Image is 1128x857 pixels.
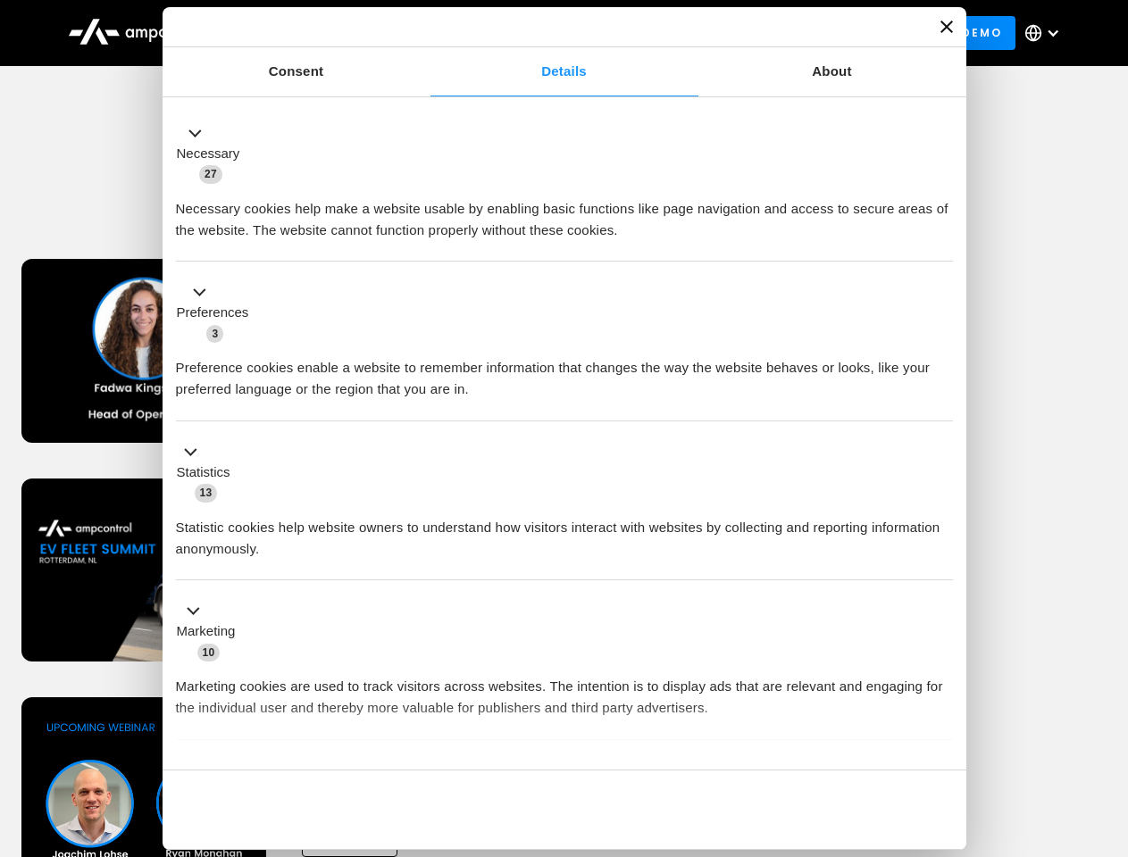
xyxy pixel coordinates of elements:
button: Preferences (3) [176,282,260,345]
button: Necessary (27) [176,122,251,185]
button: Unclassified (2) [176,760,322,782]
span: 13 [195,484,218,502]
span: 10 [197,644,221,661]
div: Necessary cookies help make a website usable by enabling basic functions like page navigation and... [176,185,953,241]
span: 3 [206,325,223,343]
span: 27 [199,165,222,183]
a: Details [430,47,698,96]
button: Marketing (10) [176,601,246,663]
div: Preference cookies enable a website to remember information that changes the way the website beha... [176,344,953,400]
h1: Upcoming Webinars [21,180,1107,223]
label: Marketing [177,621,236,642]
label: Statistics [177,462,230,483]
label: Preferences [177,303,249,323]
a: About [698,47,966,96]
label: Necessary [177,144,240,164]
div: Statistic cookies help website owners to understand how visitors interact with websites by collec... [176,503,953,560]
div: Marketing cookies are used to track visitors across websites. The intention is to display ads tha... [176,662,953,719]
button: Close banner [940,21,953,33]
span: 2 [295,762,312,780]
button: Okay [696,784,952,836]
a: Consent [163,47,430,96]
button: Statistics (13) [176,441,241,503]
